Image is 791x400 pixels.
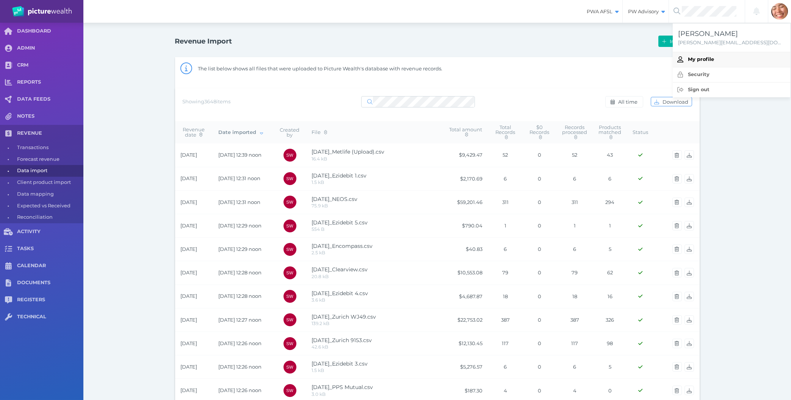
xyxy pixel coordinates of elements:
[581,8,622,15] span: PWA AFSL
[523,167,557,190] td: 0
[286,247,293,252] span: SW
[489,332,523,355] td: 117
[523,143,557,167] td: 0
[557,190,593,214] td: 311
[181,246,197,252] span: [DATE]
[286,388,293,393] span: SW
[219,129,263,135] span: Date imported
[219,199,261,205] span: [DATE] 12:31 noon
[688,87,710,92] span: Sign out
[672,221,682,230] button: Delete import
[443,261,489,285] td: $10,553.08
[672,362,682,372] button: Delete import
[593,332,627,355] td: 98
[672,198,682,207] button: Delete import
[684,198,694,207] button: Download import
[443,214,489,237] td: $790.04
[286,200,293,204] span: SW
[312,172,367,179] span: [DATE]_Ezidebit 1.csv
[219,269,262,275] span: [DATE] 12:28 noon
[181,223,197,229] span: [DATE]
[593,167,627,190] td: 6
[284,337,296,350] div: Scott Whiting
[198,65,442,72] span: The list below shows all files that were uploaded to Picture Wealth's database with revenue records.
[557,355,593,379] td: 6
[312,344,329,350] span: 42.6 kB
[489,285,523,308] td: 18
[688,56,714,62] span: My profile
[627,121,654,143] th: Status
[593,308,627,332] td: 326
[219,175,261,181] span: [DATE] 12:31 noon
[678,39,785,47] span: [PERSON_NAME][EMAIL_ADDRESS][DOMAIN_NAME]
[672,339,682,348] button: Delete import
[684,221,694,230] button: Download import
[684,386,694,395] button: Download import
[181,269,197,275] span: [DATE]
[449,126,482,137] span: Total amount
[274,121,306,143] th: Created by
[523,332,557,355] td: 0
[17,113,83,120] span: NOTES
[175,37,232,45] h1: Revenue Import
[17,229,83,235] span: ACTIVITY
[593,355,627,379] td: 5
[284,219,296,232] div: Scott Whiting
[443,308,489,332] td: $22,753.02
[183,98,231,104] span: Showing 3648 items
[557,261,593,285] td: 79
[605,96,643,107] button: All time
[312,203,328,209] span: 75.9 kB
[312,250,326,255] span: 2.5 kB
[562,124,587,140] span: Records processed
[286,176,293,181] span: SW
[523,238,557,261] td: 0
[181,387,197,393] span: [DATE]
[523,308,557,332] td: 0
[672,174,682,184] button: Delete import
[17,28,83,34] span: DASHBOARD
[312,274,329,279] span: 20.8 kB
[17,142,81,154] span: Transactions
[17,62,83,68] span: CRM
[312,243,373,249] span: [DATE]_Encompass.csv
[661,99,692,105] span: Download
[489,167,523,190] td: 6
[284,361,296,374] div: Scott Whiting
[489,190,523,214] td: 311
[489,261,523,285] td: 79
[684,268,694,277] button: Download import
[673,82,790,97] button: Sign out
[286,271,293,275] span: SW
[557,308,593,332] td: 387
[523,355,557,379] td: 0
[17,314,83,320] span: TECHNICAL
[593,285,627,308] td: 16
[523,285,557,308] td: 0
[658,36,699,47] button: Import file
[219,340,262,346] span: [DATE] 12:26 noon
[219,293,262,299] span: [DATE] 12:28 noon
[312,196,358,202] span: [DATE]_NEOS.csv
[284,266,296,279] div: Scott Whiting
[183,126,205,137] span: Revenue date
[12,6,72,17] img: PW
[443,332,489,355] td: $12,130.45
[489,143,523,167] td: 52
[593,143,627,167] td: 43
[284,196,296,209] div: Scott Whiting
[17,263,83,269] span: CALENDAR
[530,124,550,140] span: $0 Records
[17,212,81,223] span: Reconciliation
[557,143,593,167] td: 52
[312,129,327,135] span: File
[672,244,682,254] button: Delete import
[17,280,83,286] span: DOCUMENTS
[312,384,373,391] span: [DATE]_PPS Mutual.csv
[684,315,694,325] button: Download import
[312,337,372,344] span: [DATE]_Zurich 9153.csv
[312,313,376,320] span: [DATE]_Zurich WJ49.csv
[312,391,326,397] span: 3.0 kB
[593,214,627,237] td: 1
[684,244,694,254] button: Download import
